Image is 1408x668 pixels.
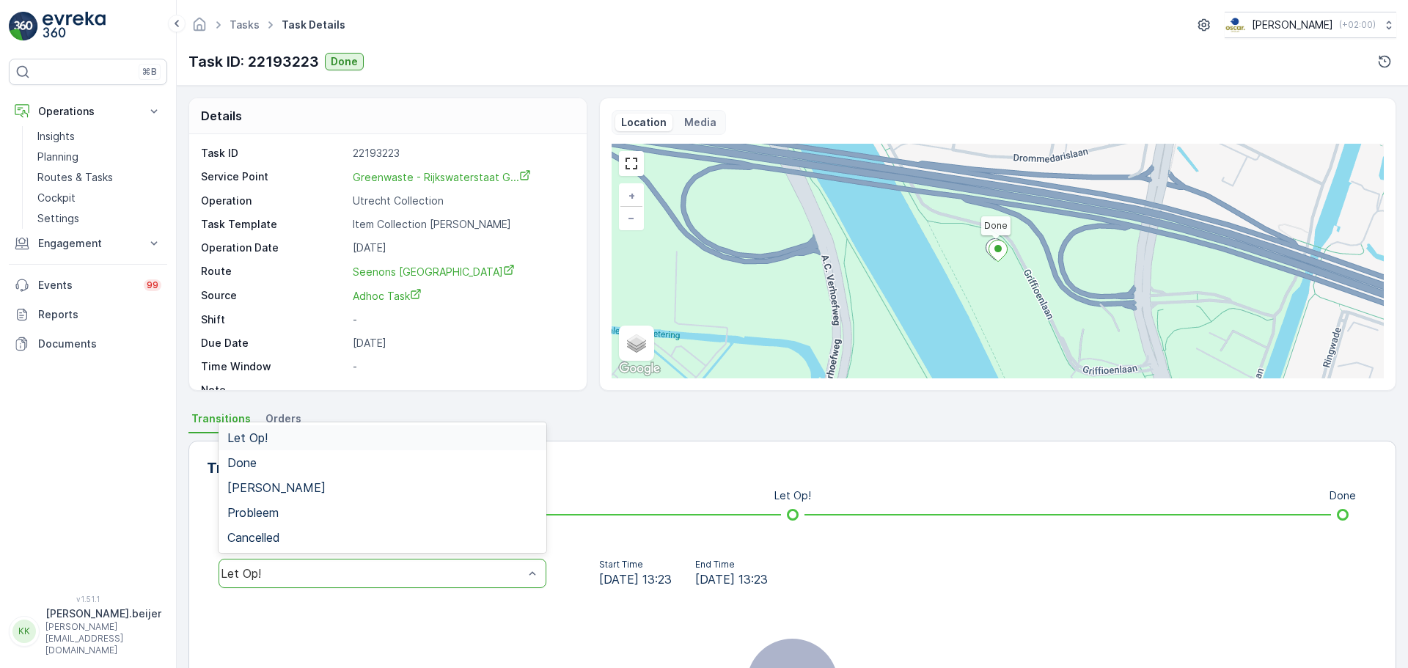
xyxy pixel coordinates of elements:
p: Item Collection [PERSON_NAME] [353,217,571,232]
a: Reports [9,300,167,329]
span: Orders [265,411,301,426]
p: Location [621,115,667,130]
button: Engagement [9,229,167,258]
span: Done [227,456,257,469]
p: Route [201,264,347,279]
div: KK [12,620,36,643]
p: Done [331,54,358,69]
p: ⌘B [142,66,157,78]
p: Operation [201,194,347,208]
p: Routes & Tasks [37,170,113,185]
p: Task ID [201,146,347,161]
a: Seenons Utrecht [353,264,571,279]
div: Let Op! [221,567,524,580]
a: View Fullscreen [620,153,642,175]
a: Homepage [191,22,208,34]
button: KK[PERSON_NAME].beijer[PERSON_NAME][EMAIL_ADDRESS][DOMAIN_NAME] [9,606,167,656]
p: [DATE] [353,336,571,350]
button: Operations [9,97,167,126]
span: Transitions [191,411,251,426]
p: Engagement [38,236,138,251]
p: Utrecht Collection [353,194,571,208]
p: [PERSON_NAME] [1252,18,1333,32]
p: Due Date [201,336,347,350]
span: v 1.51.1 [9,595,167,603]
button: Done [325,53,364,70]
p: Done [1330,488,1356,503]
p: [DATE] [353,241,571,255]
p: Media [684,115,716,130]
p: [PERSON_NAME].beijer [45,606,161,621]
a: Planning [32,147,167,167]
img: logo_light-DOdMpM7g.png [43,12,106,41]
span: Seenons [GEOGRAPHIC_DATA] [353,265,515,278]
img: basis-logo_rgb2x.png [1225,17,1246,33]
span: [PERSON_NAME] [227,481,326,494]
a: Events99 [9,271,167,300]
span: Adhoc Task [353,290,422,302]
span: Greenwaste - Rijkswaterstaat G... [353,171,531,183]
span: [DATE] 13:23 [599,570,672,588]
a: Tasks [230,18,260,31]
p: Service Point [201,169,347,185]
a: Adhoc Task [353,288,571,304]
span: − [628,211,635,224]
p: Operations [38,104,138,119]
p: Let Op! [774,488,811,503]
p: Time Window [201,359,347,374]
button: [PERSON_NAME](+02:00) [1225,12,1396,38]
p: Insights [37,129,75,144]
p: Task Template [201,217,347,232]
p: Transitions [207,457,288,479]
img: logo [9,12,38,41]
a: Settings [32,208,167,229]
p: Planning [37,150,78,164]
p: 99 [147,279,158,291]
p: Note [201,383,347,397]
p: Settings [37,211,79,226]
p: Task ID: 22193223 [188,51,319,73]
a: Insights [32,126,167,147]
a: Layers [620,327,653,359]
p: - [353,359,571,374]
p: ( +02:00 ) [1339,19,1376,31]
p: Start Time [599,559,672,570]
span: + [628,189,635,202]
p: Source [201,288,347,304]
p: Cockpit [37,191,76,205]
span: Task Details [279,18,348,32]
p: 22193223 [353,146,571,161]
p: Details [201,107,242,125]
a: Zoom Out [620,207,642,229]
p: Events [38,278,135,293]
p: Shift [201,312,347,327]
a: Greenwaste - Rijkswaterstaat G... [353,169,531,184]
p: End Time [695,559,768,570]
p: Operation Date [201,241,347,255]
p: - [353,383,571,397]
a: Routes & Tasks [32,167,167,188]
span: Cancelled [227,531,280,544]
span: Probleem [227,506,279,519]
p: - [353,312,571,327]
p: Reports [38,307,161,322]
a: Open this area in Google Maps (opens a new window) [615,359,664,378]
p: Documents [38,337,161,351]
a: Zoom In [620,185,642,207]
a: Documents [9,329,167,359]
span: Let Op! [227,431,268,444]
a: Cockpit [32,188,167,208]
p: [PERSON_NAME][EMAIL_ADDRESS][DOMAIN_NAME] [45,621,161,656]
img: Google [615,359,664,378]
span: [DATE] 13:23 [695,570,768,588]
